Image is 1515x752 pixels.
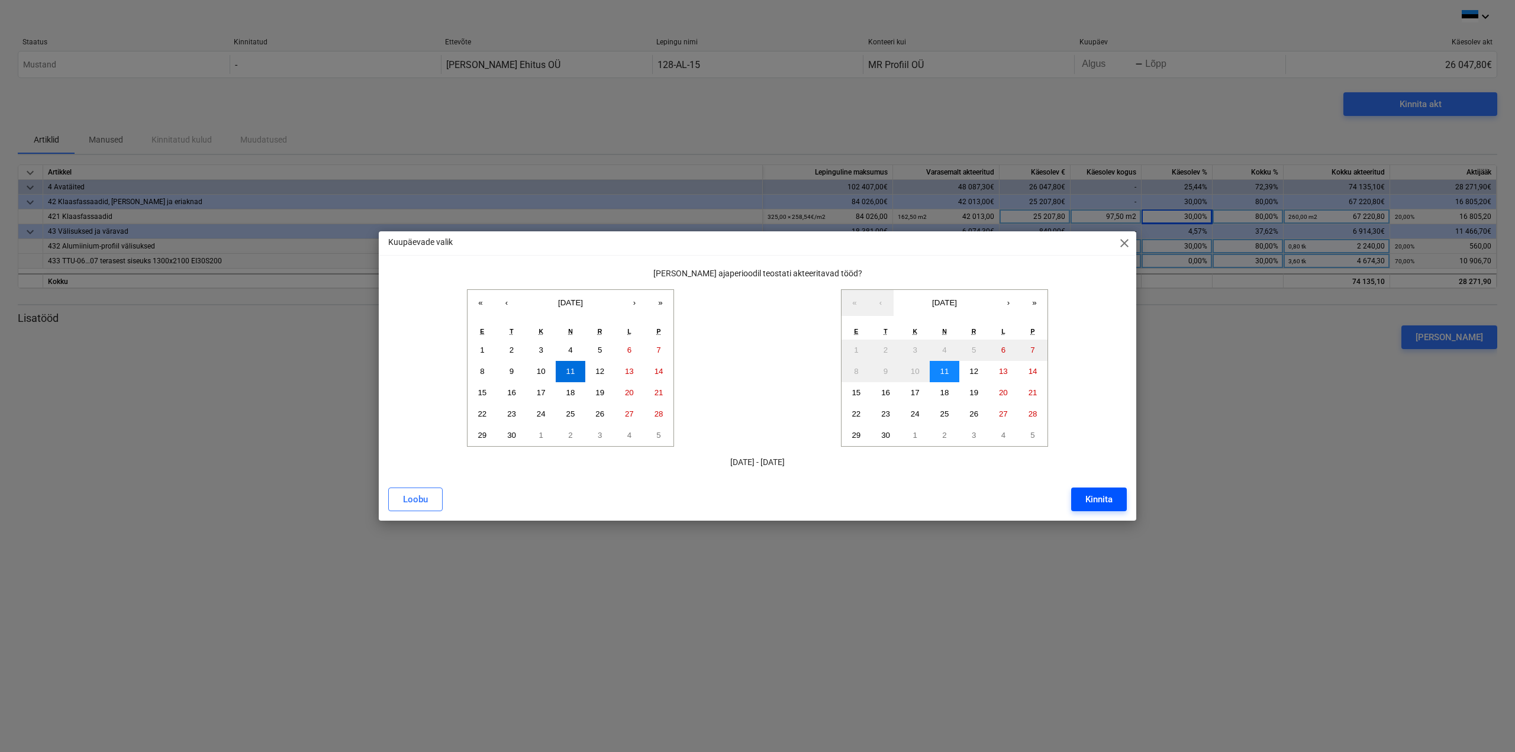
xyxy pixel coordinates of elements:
[854,328,858,335] abbr: esmaspäev
[644,361,673,382] button: 14. september 2025
[842,404,871,425] button: 22. september 2025
[497,425,527,446] button: 30. september 2025
[842,382,871,404] button: 15. september 2025
[507,409,516,418] abbr: 23. september 2025
[494,290,520,316] button: ‹
[468,290,494,316] button: «
[852,431,860,440] abbr: 29. september 2025
[585,425,615,446] button: 3. oktoober 2025
[884,367,888,376] abbr: 9. september 2025
[930,404,959,425] button: 25. september 2025
[497,404,527,425] button: 23. september 2025
[526,404,556,425] button: 24. september 2025
[655,409,663,418] abbr: 28. september 2025
[900,361,930,382] button: 10. september 2025
[959,340,989,361] button: 5. september 2025
[468,340,497,361] button: 1. september 2025
[852,388,860,397] abbr: 15. september 2025
[598,346,602,354] abbr: 5. september 2025
[510,346,514,354] abbr: 2. september 2025
[913,346,917,354] abbr: 3. september 2025
[900,425,930,446] button: 1. oktoober 2025
[507,388,516,397] abbr: 16. september 2025
[842,361,871,382] button: 8. september 2025
[999,367,1008,376] abbr: 13. september 2025
[388,267,1127,280] p: [PERSON_NAME] ajaperioodil teostati akteeritavad tööd?
[585,340,615,361] button: 5. september 2025
[566,409,575,418] abbr: 25. september 2025
[1071,488,1127,511] button: Kinnita
[598,431,602,440] abbr: 3. oktoober 2025
[478,431,486,440] abbr: 29. september 2025
[615,382,644,404] button: 20. september 2025
[942,431,946,440] abbr: 2. oktoober 2025
[388,456,1127,469] p: [DATE] - [DATE]
[959,425,989,446] button: 3. oktoober 2025
[497,340,527,361] button: 2. september 2025
[566,367,575,376] abbr: 11. september 2025
[969,367,978,376] abbr: 12. september 2025
[468,361,497,382] button: 8. september 2025
[644,425,673,446] button: 5. oktoober 2025
[969,409,978,418] abbr: 26. september 2025
[644,382,673,404] button: 21. september 2025
[881,388,890,397] abbr: 16. september 2025
[480,346,484,354] abbr: 1. september 2025
[1031,328,1035,335] abbr: pühapäev
[625,409,634,418] abbr: 27. september 2025
[656,431,660,440] abbr: 5. oktoober 2025
[598,328,602,335] abbr: reede
[468,382,497,404] button: 15. september 2025
[852,409,860,418] abbr: 22. september 2025
[644,404,673,425] button: 28. september 2025
[995,290,1021,316] button: ›
[537,367,546,376] abbr: 10. september 2025
[615,340,644,361] button: 6. september 2025
[842,290,868,316] button: «
[972,431,976,440] abbr: 3. oktoober 2025
[1018,404,1047,425] button: 28. september 2025
[510,328,513,335] abbr: teisipäev
[520,290,621,316] button: [DATE]
[556,382,585,404] button: 18. september 2025
[871,404,901,425] button: 23. september 2025
[871,340,901,361] button: 2. september 2025
[507,431,516,440] abbr: 30. september 2025
[526,382,556,404] button: 17. september 2025
[1018,382,1047,404] button: 21. september 2025
[959,404,989,425] button: 26. september 2025
[932,298,957,307] span: [DATE]
[868,290,894,316] button: ‹
[537,409,546,418] abbr: 24. september 2025
[585,404,615,425] button: 26. september 2025
[615,425,644,446] button: 4. oktoober 2025
[1018,425,1047,446] button: 5. oktoober 2025
[568,328,573,335] abbr: neljapäev
[1001,328,1005,335] abbr: laupäev
[627,431,631,440] abbr: 4. oktoober 2025
[940,367,949,376] abbr: 11. september 2025
[972,328,976,335] abbr: reede
[913,328,917,335] abbr: kolmapäev
[388,236,453,248] p: Kuupäevade valik
[900,382,930,404] button: 17. september 2025
[625,367,634,376] abbr: 13. september 2025
[595,388,604,397] abbr: 19. september 2025
[644,340,673,361] button: 7. september 2025
[647,290,673,316] button: »
[842,425,871,446] button: 29. september 2025
[942,328,947,335] abbr: neljapäev
[911,388,920,397] abbr: 17. september 2025
[497,382,527,404] button: 16. september 2025
[480,367,484,376] abbr: 8. september 2025
[881,431,890,440] abbr: 30. september 2025
[884,328,887,335] abbr: teisipäev
[854,346,858,354] abbr: 1. september 2025
[497,361,527,382] button: 9. september 2025
[854,367,858,376] abbr: 8. september 2025
[656,346,660,354] abbr: 7. september 2025
[1021,290,1047,316] button: »
[655,367,663,376] abbr: 14. september 2025
[1001,346,1005,354] abbr: 6. september 2025
[989,361,1018,382] button: 13. september 2025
